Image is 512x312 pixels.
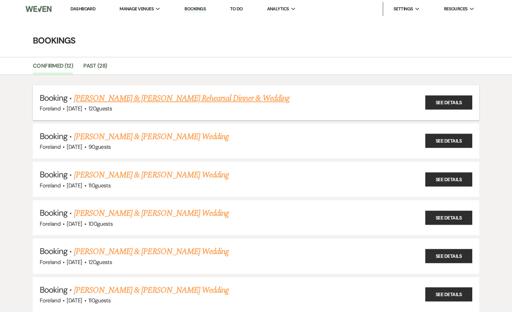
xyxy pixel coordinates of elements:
span: Foreland [40,297,60,304]
span: Foreland [40,105,60,112]
span: 120 guests [88,259,112,266]
span: Booking [40,169,67,180]
span: Manage Venues [120,6,154,12]
span: 110 guests [88,297,111,304]
a: See Details [425,249,472,263]
span: [DATE] [67,220,82,227]
span: Booking [40,131,67,142]
span: 100 guests [88,220,113,227]
a: See Details [425,134,472,148]
a: [PERSON_NAME] & [PERSON_NAME] Wedding [74,284,229,296]
span: Resources [444,6,468,12]
a: See Details [425,287,472,302]
span: 120 guests [88,105,112,112]
span: Foreland [40,182,60,189]
span: [DATE] [67,259,82,266]
a: See Details [425,211,472,225]
span: Settings [394,6,413,12]
span: [DATE] [67,182,82,189]
a: Past (28) [83,61,107,75]
a: [PERSON_NAME] & [PERSON_NAME] Wedding [74,130,229,143]
span: Foreland [40,259,60,266]
span: [DATE] [67,297,82,304]
a: [PERSON_NAME] & [PERSON_NAME] Wedding [74,169,229,181]
h4: Bookings [7,35,505,47]
img: Weven Logo [26,2,51,16]
a: Confirmed (12) [33,61,73,75]
span: Foreland [40,220,60,227]
span: Booking [40,246,67,256]
a: See Details [425,172,472,186]
span: Analytics [267,6,289,12]
a: [PERSON_NAME] & [PERSON_NAME] Rehearsal Dinner & Wedding [74,92,290,105]
span: Foreland [40,143,60,150]
a: [PERSON_NAME] & [PERSON_NAME] Wedding [74,245,229,258]
span: [DATE] [67,105,82,112]
span: Booking [40,284,67,295]
span: Booking [40,207,67,218]
span: 90 guests [88,143,111,150]
a: To Do [230,6,243,12]
span: [DATE] [67,143,82,150]
a: [PERSON_NAME] & [PERSON_NAME] Wedding [74,207,229,220]
span: 110 guests [88,182,111,189]
span: Booking [40,92,67,103]
a: See Details [425,96,472,110]
a: Bookings [184,6,206,12]
a: Dashboard [70,6,95,12]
